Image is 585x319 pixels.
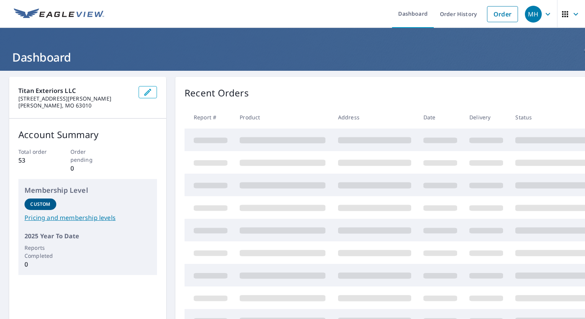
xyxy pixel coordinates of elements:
p: Account Summary [18,128,157,142]
img: EV Logo [14,8,104,20]
div: MH [525,6,542,23]
p: 0 [70,164,105,173]
th: Report # [185,106,234,129]
p: Reports Completed [25,244,56,260]
h1: Dashboard [9,49,576,65]
p: Titan Exteriors LLC [18,86,132,95]
th: Address [332,106,417,129]
th: Delivery [463,106,509,129]
p: Custom [30,201,50,208]
p: Order pending [70,148,105,164]
th: Date [417,106,463,129]
p: Recent Orders [185,86,249,100]
p: 0 [25,260,56,269]
p: [STREET_ADDRESS][PERSON_NAME] [18,95,132,102]
a: Pricing and membership levels [25,213,151,222]
p: Membership Level [25,185,151,195]
a: Order [487,6,518,22]
p: [PERSON_NAME], MO 63010 [18,102,132,109]
p: 53 [18,156,53,165]
th: Product [234,106,332,129]
p: 2025 Year To Date [25,231,151,241]
p: Total order [18,148,53,156]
